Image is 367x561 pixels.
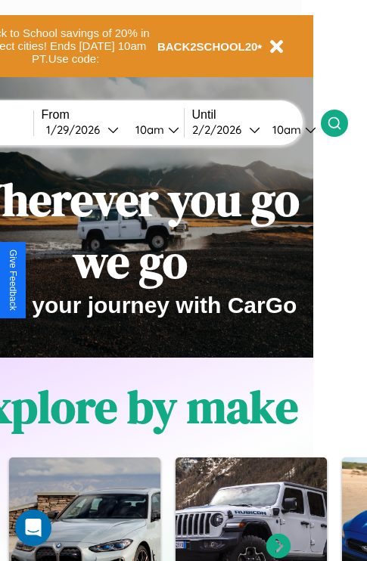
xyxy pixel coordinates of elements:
button: 1/29/2026 [42,122,123,138]
div: Open Intercom Messenger [15,510,51,546]
button: 10am [260,122,321,138]
div: 10am [128,122,168,137]
label: Until [192,108,321,122]
button: 10am [123,122,184,138]
div: 10am [265,122,305,137]
label: From [42,108,184,122]
div: Give Feedback [8,250,18,311]
div: 2 / 2 / 2026 [192,122,249,137]
div: 1 / 29 / 2026 [46,122,107,137]
b: BACK2SCHOOL20 [157,40,258,53]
